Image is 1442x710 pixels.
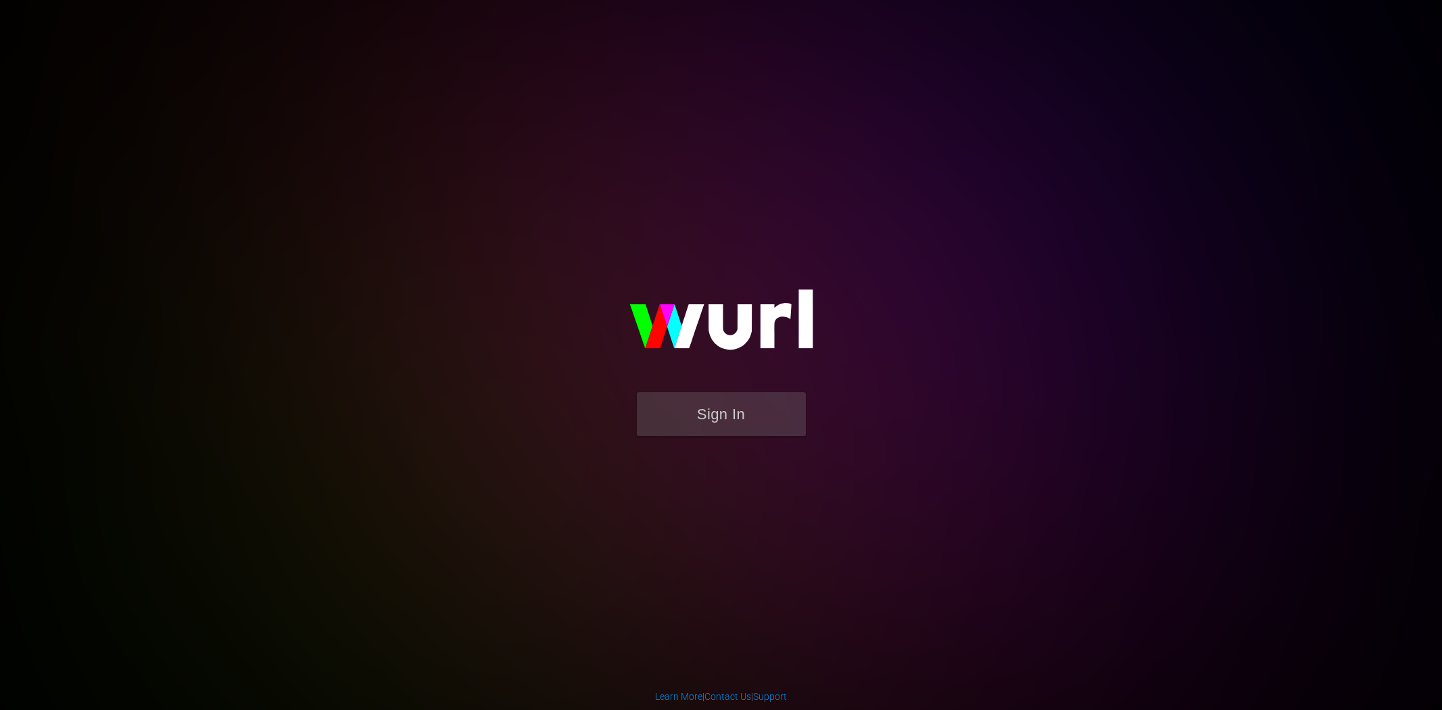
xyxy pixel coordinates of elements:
a: Support [753,691,787,702]
button: Sign In [637,392,806,436]
div: | | [655,690,787,703]
img: wurl-logo-on-black-223613ac3d8ba8fe6dc639794a292ebdb59501304c7dfd60c99c58986ef67473.svg [586,260,857,392]
a: Contact Us [704,691,751,702]
a: Learn More [655,691,702,702]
